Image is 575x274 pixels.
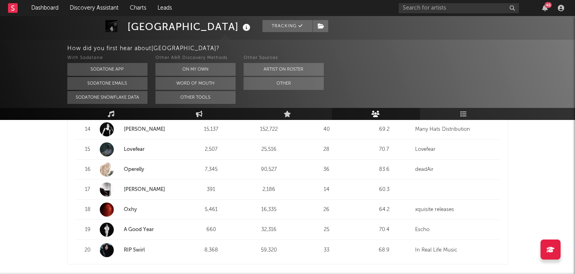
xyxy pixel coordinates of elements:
[124,127,165,132] a: [PERSON_NAME]
[242,146,296,154] div: 25,516
[100,142,180,156] a: Lovefear
[415,206,496,214] div: xquisite releases
[545,2,552,8] div: 48
[262,20,313,32] button: Tracking
[415,246,496,254] div: In Real Life Music
[357,166,411,174] div: 83.6
[67,63,147,76] button: Sodatone App
[67,91,147,104] button: Sodatone Snowflake Data
[244,63,324,76] button: Artist on Roster
[184,186,238,194] div: 391
[80,206,96,214] div: 18
[244,53,324,63] div: Other Sources
[184,226,238,234] div: 660
[100,243,180,257] a: RIP Swirl
[415,126,496,134] div: Many Hats Distribution
[100,183,180,197] a: [PERSON_NAME]
[124,187,165,192] a: [PERSON_NAME]
[242,166,296,174] div: 90,527
[184,166,238,174] div: 7,345
[80,246,96,254] div: 20
[242,186,296,194] div: 2,186
[67,77,147,90] button: Sodatone Emails
[100,162,180,177] a: Operelly
[67,53,147,63] div: With Sodatone
[300,226,353,234] div: 25
[155,77,236,90] button: Word Of Mouth
[124,147,145,152] a: Lovefear
[542,5,548,11] button: 48
[124,248,145,253] a: RIP Swirl
[80,146,96,154] div: 15
[357,146,411,154] div: 70.7
[242,246,296,254] div: 59,320
[80,166,96,174] div: 16
[357,226,411,234] div: 70.4
[300,126,353,134] div: 40
[124,207,137,212] a: Oxhy
[184,146,238,154] div: 2,507
[155,53,236,63] div: Other A&R Discovery Methods
[300,246,353,254] div: 33
[399,3,519,13] input: Search for artists
[80,186,96,194] div: 17
[415,226,496,234] div: Escho
[415,146,496,154] div: Lovefear
[242,206,296,214] div: 16,335
[357,126,411,134] div: 69.2
[184,206,238,214] div: 5,461
[100,122,180,136] a: [PERSON_NAME]
[184,126,238,134] div: 15,137
[357,206,411,214] div: 64.2
[300,186,353,194] div: 14
[155,91,236,104] button: Other Tools
[357,246,411,254] div: 68.9
[242,226,296,234] div: 32,316
[184,246,238,254] div: 8,368
[100,223,180,237] a: A Good Year
[242,126,296,134] div: 152,722
[80,226,96,234] div: 19
[415,166,496,174] div: deadAir
[300,206,353,214] div: 26
[300,166,353,174] div: 36
[300,146,353,154] div: 28
[124,227,154,232] a: A Good Year
[155,63,236,76] button: On My Own
[124,167,144,172] a: Operelly
[80,126,96,134] div: 14
[127,20,252,33] div: [GEOGRAPHIC_DATA]
[100,203,180,217] a: Oxhy
[357,186,411,194] div: 60.3
[244,77,324,90] button: Other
